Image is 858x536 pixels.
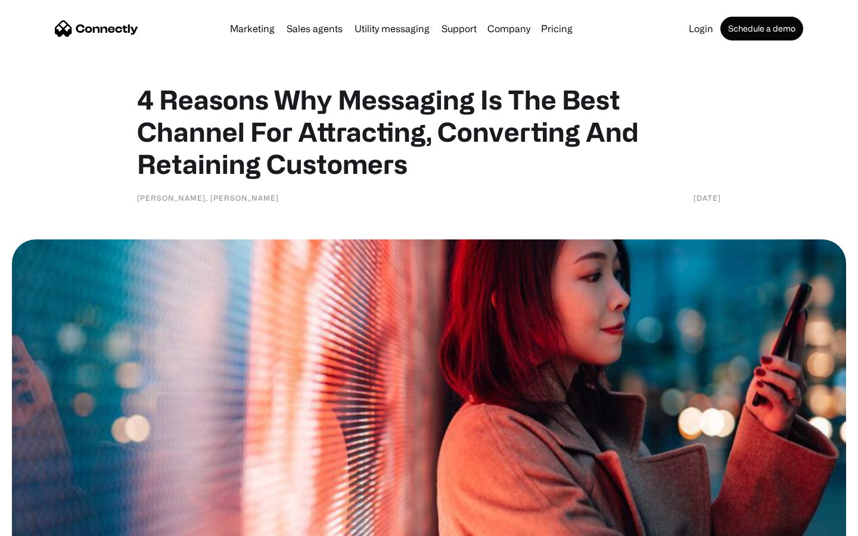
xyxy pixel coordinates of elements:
a: Marketing [225,24,279,33]
a: Login [684,24,718,33]
a: Schedule a demo [720,17,803,40]
h1: 4 Reasons Why Messaging Is The Best Channel For Attracting, Converting And Retaining Customers [137,83,721,180]
aside: Language selected: English [12,515,71,532]
a: Sales agents [282,24,347,33]
div: [PERSON_NAME], [PERSON_NAME] [137,192,279,204]
a: Support [437,24,481,33]
div: [DATE] [694,192,721,204]
ul: Language list [24,515,71,532]
a: Pricing [536,24,577,33]
a: Utility messaging [350,24,434,33]
div: Company [487,20,530,37]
